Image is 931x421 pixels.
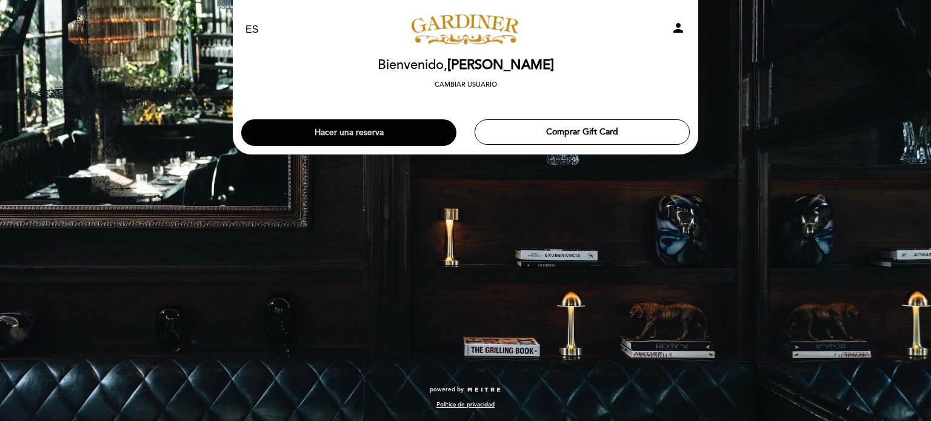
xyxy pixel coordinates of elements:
[475,119,690,145] button: Comprar Gift Card
[378,58,554,73] h2: Bienvenido,
[447,57,554,73] span: [PERSON_NAME]
[430,385,501,394] a: powered by
[436,400,495,409] a: Política de privacidad
[671,21,686,39] button: person
[431,79,501,90] button: Cambiar usuario
[467,387,501,393] img: MEITRE
[241,119,456,146] button: Hacer una reserva
[671,21,686,35] i: person
[430,385,464,394] span: powered by
[390,13,541,47] a: [PERSON_NAME]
